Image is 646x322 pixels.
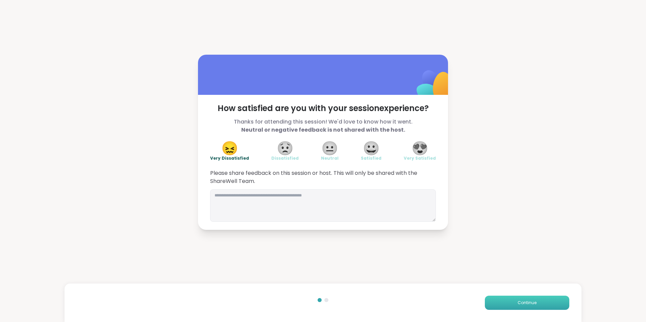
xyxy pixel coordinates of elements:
[210,156,249,161] span: Very Dissatisfied
[221,142,238,154] span: 😖
[210,118,436,134] span: Thanks for attending this session! We'd love to know how it went.
[321,142,338,154] span: 😐
[277,142,294,154] span: 😟
[210,169,436,185] span: Please share feedback on this session or host. This will only be shared with the ShareWell Team.
[485,296,569,310] button: Continue
[412,142,428,154] span: 😍
[518,300,537,306] span: Continue
[361,156,381,161] span: Satisfied
[271,156,299,161] span: Dissatisfied
[363,142,380,154] span: 😀
[241,126,405,134] b: Neutral or negative feedback is not shared with the host.
[401,53,468,120] img: ShareWell Logomark
[321,156,339,161] span: Neutral
[404,156,436,161] span: Very Satisfied
[210,103,436,114] span: How satisfied are you with your session experience?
